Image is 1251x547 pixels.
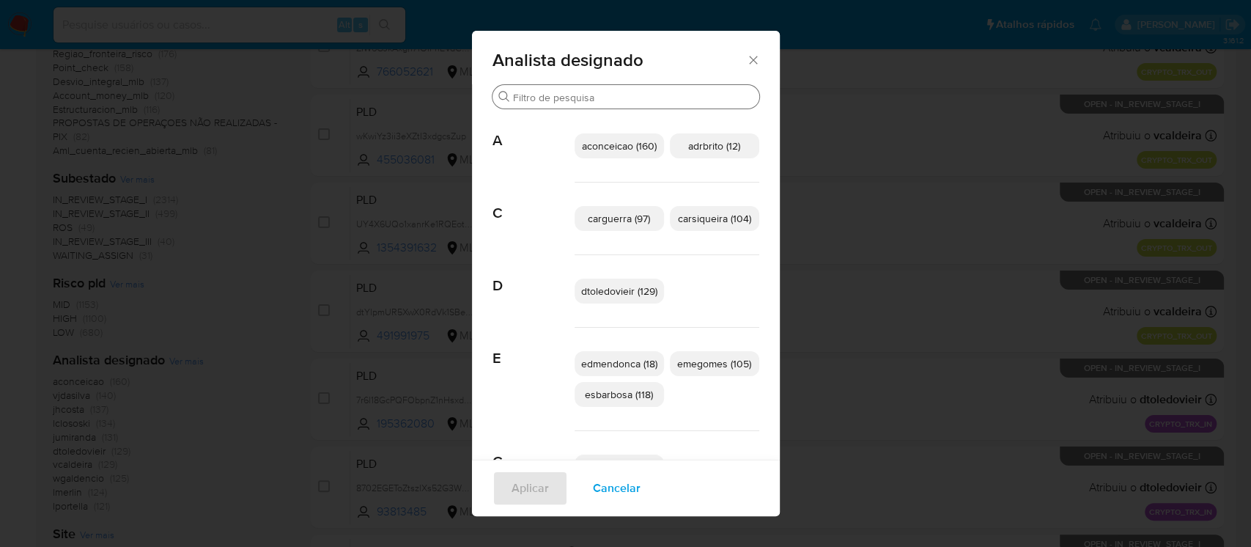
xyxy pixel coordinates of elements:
[593,472,641,504] span: Cancelar
[575,133,664,158] div: aconceicao (160)
[498,91,510,103] button: Buscar
[585,387,653,402] span: esbarbosa (118)
[575,279,664,304] div: dtoledovieir (129)
[513,91,753,104] input: Filtro de pesquisa
[670,351,759,376] div: emegomes (105)
[746,53,759,66] button: Fechar
[575,382,664,407] div: esbarbosa (118)
[492,183,575,222] span: C
[575,351,664,376] div: edmendonca (18)
[581,356,657,371] span: edmendonca (18)
[575,455,664,480] div: gpetenuci (1)
[582,139,657,153] span: aconceicao (160)
[688,139,740,153] span: adrbrito (12)
[574,471,660,506] button: Cancelar
[575,206,664,231] div: carguerra (97)
[670,133,759,158] div: adrbrito (12)
[581,284,657,298] span: dtoledovieir (129)
[492,110,575,150] span: A
[678,211,751,226] span: carsiqueira (104)
[492,255,575,295] span: D
[677,356,751,371] span: emegomes (105)
[670,206,759,231] div: carsiqueira (104)
[492,431,575,471] span: G
[588,211,650,226] span: carguerra (97)
[492,328,575,367] span: E
[492,51,747,69] span: Analista designado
